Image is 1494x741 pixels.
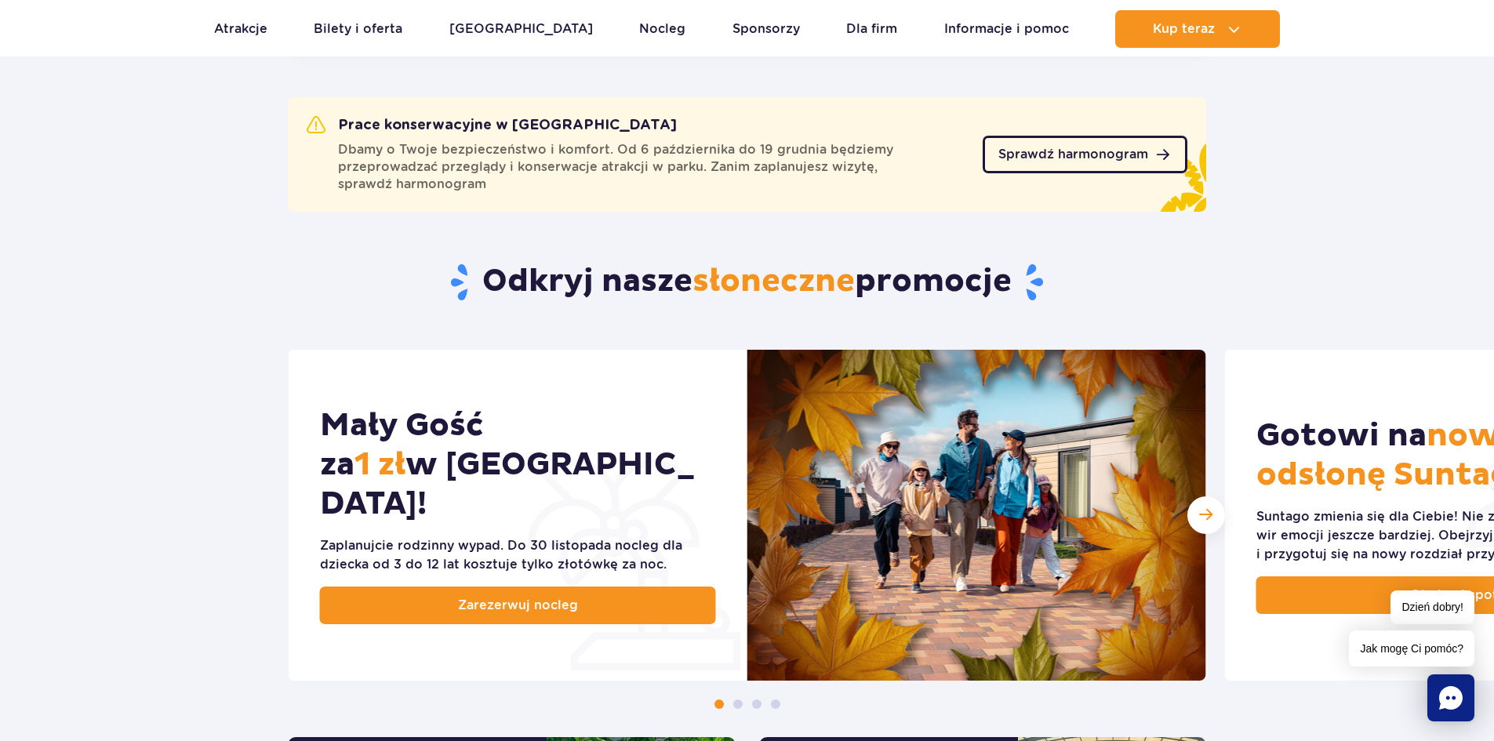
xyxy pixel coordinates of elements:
img: Mały Gość za 1&nbsp;zł w&nbsp;Suntago Village! [747,350,1206,681]
div: Chat [1427,674,1474,721]
a: Atrakcje [214,10,267,48]
a: Sprawdź harmonogram [983,136,1187,173]
a: Informacje i pomoc [944,10,1069,48]
div: Następny slajd [1187,496,1225,534]
h2: Prace konserwacyjne w [GEOGRAPHIC_DATA] [307,116,677,135]
a: Dla firm [846,10,897,48]
span: Kup teraz [1153,22,1215,36]
a: [GEOGRAPHIC_DATA] [449,10,593,48]
div: Zaplanujcie rodzinny wypad. Do 30 listopada nocleg dla dziecka od 3 do 12 lat kosztuje tylko złot... [320,536,716,574]
span: 1 zł [354,445,405,485]
span: Dzień dobry! [1390,590,1474,624]
span: Zarezerwuj nocleg [458,596,578,615]
a: Zarezerwuj nocleg [320,587,716,624]
a: Bilety i oferta [314,10,402,48]
span: Sprawdź harmonogram [998,148,1148,161]
span: Jak mogę Ci pomóc? [1349,630,1474,667]
span: Dbamy o Twoje bezpieczeństwo i komfort. Od 6 października do 19 grudnia będziemy przeprowadzać pr... [338,141,964,193]
a: Sponsorzy [732,10,800,48]
h2: Odkryj nasze promocje [288,262,1206,303]
a: Nocleg [639,10,685,48]
h2: Mały Gość za w [GEOGRAPHIC_DATA]! [320,406,716,524]
span: słoneczne [692,262,855,301]
button: Kup teraz [1115,10,1280,48]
